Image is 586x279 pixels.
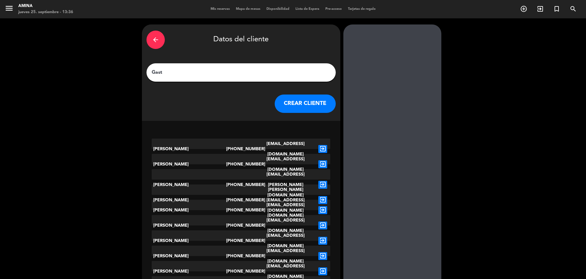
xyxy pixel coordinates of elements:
[263,7,292,11] span: Disponibilidad
[5,4,14,15] button: menu
[318,221,327,229] i: exit_to_app
[152,246,226,266] div: [PERSON_NAME]
[18,3,73,9] div: Amina
[322,7,345,11] span: Pre-acceso
[226,246,256,266] div: [PHONE_NUMBER]
[152,36,159,43] i: arrow_back
[537,5,544,13] i: exit_to_app
[152,184,226,216] div: [PERSON_NAME]
[226,154,256,175] div: [PHONE_NUMBER]
[256,154,315,175] div: [EMAIL_ADDRESS][DOMAIN_NAME]
[152,154,226,175] div: [PERSON_NAME]
[318,196,327,204] i: exit_to_app
[226,215,256,236] div: [PHONE_NUMBER]
[318,181,327,189] i: exit_to_app
[18,9,73,15] div: jueves 25. septiembre - 13:36
[318,252,327,260] i: exit_to_app
[208,7,233,11] span: Mis reservas
[152,139,226,159] div: [PERSON_NAME]
[256,246,315,266] div: [EMAIL_ADDRESS][DOMAIN_NAME]
[152,215,226,236] div: [PERSON_NAME]
[256,215,315,236] div: [EMAIL_ADDRESS][DOMAIN_NAME]
[152,169,226,200] div: [PERSON_NAME]
[256,139,315,159] div: [EMAIL_ADDRESS][DOMAIN_NAME]
[345,7,379,11] span: Tarjetas de regalo
[226,169,256,200] div: [PHONE_NUMBER]
[151,68,331,77] input: Escriba nombre, correo electrónico o número de teléfono...
[292,7,322,11] span: Lista de Espera
[553,5,560,13] i: turned_in_not
[318,160,327,168] i: exit_to_app
[226,230,256,251] div: [PHONE_NUMBER]
[318,145,327,153] i: exit_to_app
[226,200,256,221] div: [PHONE_NUMBER]
[233,7,263,11] span: Mapa de mesas
[318,267,327,275] i: exit_to_app
[152,200,226,221] div: [PERSON_NAME]
[226,184,256,216] div: [PHONE_NUMBER]
[5,4,14,13] i: menu
[256,230,315,251] div: [EMAIL_ADDRESS][DOMAIN_NAME]
[256,184,315,216] div: [PERSON_NAME][EMAIL_ADDRESS][DOMAIN_NAME]
[256,200,315,221] div: [EMAIL_ADDRESS][DOMAIN_NAME]
[520,5,527,13] i: add_circle_outline
[256,169,315,200] div: [EMAIL_ADDRESS][PERSON_NAME][DOMAIN_NAME]
[318,206,327,214] i: exit_to_app
[146,29,336,50] div: Datos del cliente
[275,95,336,113] button: CREAR CLIENTE
[570,5,577,13] i: search
[318,237,327,245] i: exit_to_app
[226,139,256,159] div: [PHONE_NUMBER]
[152,230,226,251] div: [PERSON_NAME]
